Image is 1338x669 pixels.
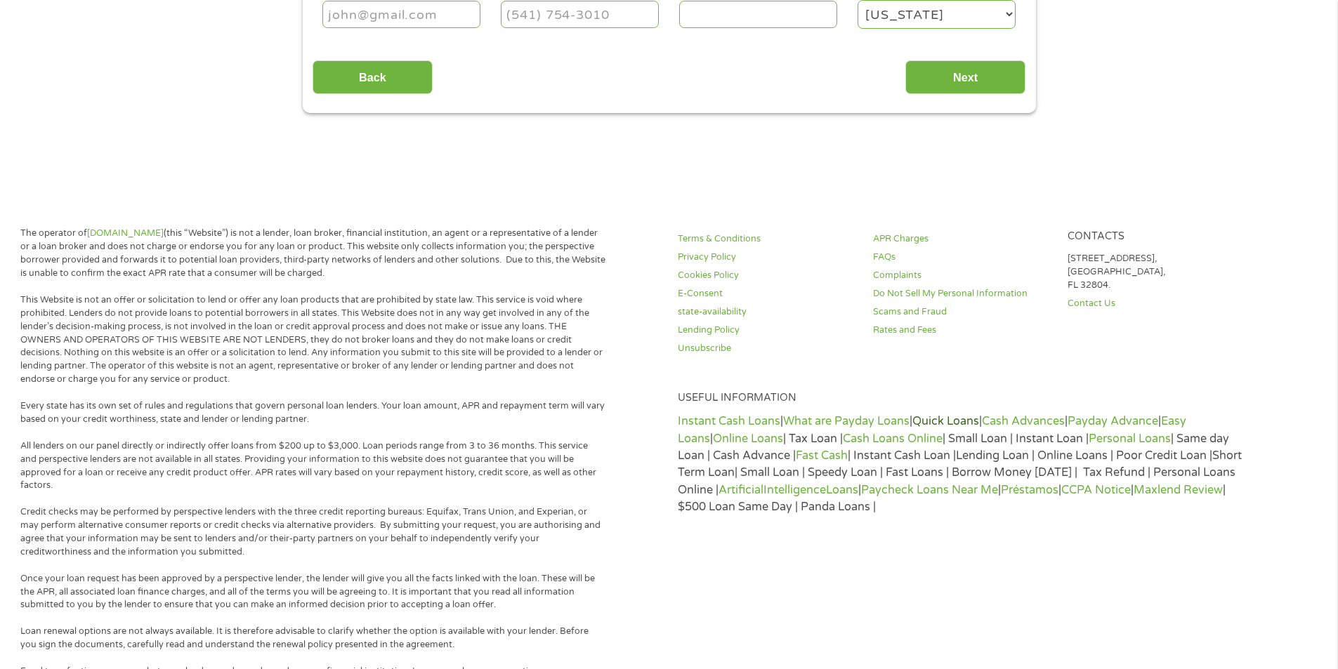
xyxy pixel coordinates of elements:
[678,413,1246,515] p: | | | | | | | Tax Loan | | Small Loan | Instant Loan | | Same day Loan | Cash Advance | | Instant...
[20,227,606,280] p: The operator of (this “Website”) is not a lender, loan broker, financial institution, an agent or...
[1068,414,1158,428] a: Payday Advance
[678,251,856,264] a: Privacy Policy
[873,287,1051,300] a: Do Not Sell My Personal Information
[678,287,856,300] a: E-Consent
[1068,252,1246,292] p: [STREET_ADDRESS], [GEOGRAPHIC_DATA], FL 32804.
[861,483,998,497] a: Paycheck Loans Near Me
[783,414,910,428] a: What are Payday Loans
[1089,432,1171,446] a: Personal Loans
[322,1,480,27] input: john@gmail.com
[763,483,826,497] a: Intelligence
[719,483,763,497] a: Artificial
[678,305,856,319] a: state-availability
[826,483,858,497] a: Loans
[313,60,433,95] input: Back
[796,449,848,463] a: Fast Cash
[20,572,606,612] p: Once your loan request has been approved by a perspective lender, the lender will give you all th...
[873,305,1051,319] a: Scams and Fraud
[501,1,659,27] input: (541) 754-3010
[1068,297,1246,310] a: Contact Us
[20,399,606,426] p: Every state has its own set of rules and regulations that govern personal loan lenders. Your loan...
[678,392,1246,405] h4: Useful Information
[1001,483,1058,497] a: Préstamos
[20,505,606,559] p: Credit checks may be performed by perspective lenders with the three credit reporting bureaus: Eq...
[1134,483,1223,497] a: Maxlend Review
[905,60,1025,95] input: Next
[873,269,1051,282] a: Complaints
[873,251,1051,264] a: FAQs
[678,232,856,246] a: Terms & Conditions
[982,414,1065,428] a: Cash Advances
[20,293,606,386] p: This Website is not an offer or solicitation to lend or offer any loan products that are prohibit...
[87,227,164,239] a: [DOMAIN_NAME]
[1068,230,1246,244] h4: Contacts
[678,414,1186,445] a: Easy Loans
[678,414,780,428] a: Instant Cash Loans
[873,324,1051,337] a: Rates and Fees
[912,414,979,428] a: Quick Loans
[20,625,606,651] p: Loan renewal options are not always available. It is therefore advisable to clarify whether the o...
[713,432,783,446] a: Online Loans
[843,432,943,446] a: Cash Loans Online
[1061,483,1131,497] a: CCPA Notice
[678,269,856,282] a: Cookies Policy
[678,342,856,355] a: Unsubscribe
[873,232,1051,246] a: APR Charges
[678,324,856,337] a: Lending Policy
[20,439,606,493] p: All lenders on our panel directly or indirectly offer loans from $200 up to $3,000. Loan periods ...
